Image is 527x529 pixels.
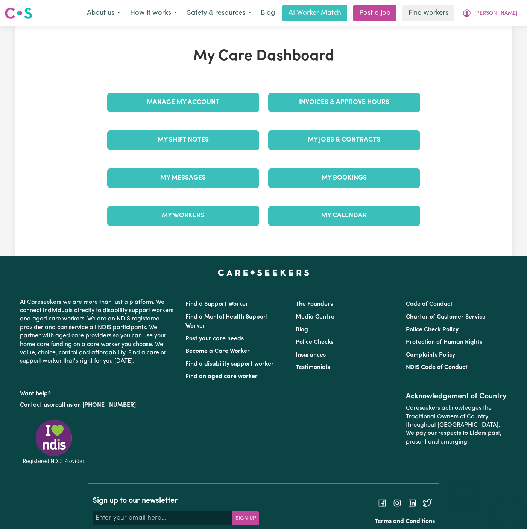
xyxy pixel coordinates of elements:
a: Blog [256,5,279,21]
button: Safety & resources [182,5,256,21]
a: Complaints Policy [406,352,455,358]
a: Careseekers logo [5,5,32,22]
iframe: Button to launch messaging window [497,499,521,523]
a: Find workers [402,5,454,21]
a: Manage My Account [107,93,259,112]
a: Become a Care Worker [185,348,250,354]
a: My Messages [107,168,259,188]
p: Careseekers acknowledges the Traditional Owners of Country throughout [GEOGRAPHIC_DATA]. We pay o... [406,401,507,449]
button: Subscribe [232,511,259,525]
a: Follow Careseekers on Twitter [423,500,432,506]
a: Post a job [353,5,396,21]
a: Police Check Policy [406,327,459,333]
h2: Acknowledgement of Country [406,392,507,401]
a: My Calendar [268,206,420,226]
a: My Jobs & Contracts [268,130,420,150]
a: Follow Careseekers on LinkedIn [408,500,417,506]
a: AI Worker Match [282,5,347,21]
a: Find an aged care worker [185,374,258,380]
a: Find a disability support worker [185,361,274,367]
a: Code of Conduct [406,301,453,307]
iframe: Close message [457,481,472,496]
a: The Founders [296,301,333,307]
a: Media Centre [296,314,334,320]
a: Contact us [20,402,50,408]
a: Follow Careseekers on Instagram [393,500,402,506]
span: [PERSON_NAME] [474,9,518,18]
a: Insurances [296,352,326,358]
img: Careseekers logo [5,6,32,20]
a: Blog [296,327,308,333]
p: Want help? [20,387,176,398]
button: How it works [125,5,182,21]
a: NDIS Code of Conduct [406,364,468,370]
a: Post your care needs [185,336,244,342]
a: My Shift Notes [107,130,259,150]
a: call us on [PHONE_NUMBER] [55,402,136,408]
a: Testimonials [296,364,330,370]
button: My Account [457,5,522,21]
a: Careseekers home page [218,270,309,276]
a: Find a Support Worker [185,301,248,307]
a: Charter of Customer Service [406,314,486,320]
img: Registered NDIS provider [20,418,88,465]
a: Police Checks [296,339,333,345]
p: At Careseekers we are more than just a platform. We connect individuals directly to disability su... [20,295,176,369]
input: Enter your email here... [93,511,232,525]
a: Terms and Conditions [375,518,435,524]
h2: Sign up to our newsletter [93,496,259,505]
a: My Bookings [268,168,420,188]
p: or [20,398,176,412]
a: Follow Careseekers on Facebook [378,500,387,506]
a: Protection of Human Rights [406,339,482,345]
a: Find a Mental Health Support Worker [185,314,268,329]
button: About us [82,5,125,21]
a: Invoices & Approve Hours [268,93,420,112]
h1: My Care Dashboard [103,47,425,66]
a: My Workers [107,206,259,226]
